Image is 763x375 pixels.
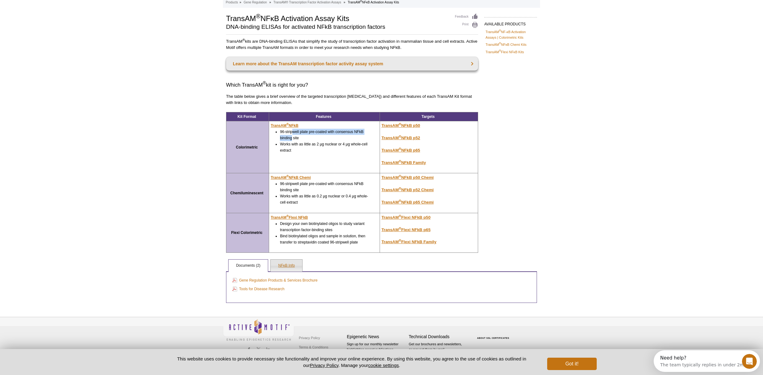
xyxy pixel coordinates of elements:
[399,214,401,218] sup: ®
[271,175,311,181] a: TransAM®NFkB Chemi
[486,42,526,47] a: TransAM®NFκB Chemi Kits
[381,148,420,153] a: TransAM®NFkB p65
[381,200,434,205] a: TransAM®NFkB p65 Chemi
[226,57,478,71] a: Learn more about the TransAM transcription factor activity assay system
[421,114,434,119] strong: Targets
[297,343,330,352] a: Terms & Conditions
[455,22,478,28] a: Print
[381,136,420,140] u: TransAM NFkB p52
[381,239,436,244] u: TransAM Flexi NFkB Family
[381,187,434,192] u: TransAM NFkB p52 Chemi
[238,114,256,119] strong: Kit Format
[269,1,271,4] li: »
[286,175,289,178] sup: ®
[223,317,294,342] img: Active Motif,
[381,136,420,140] a: TransAM®NFkB p52
[229,260,268,272] a: Documents (2)
[286,123,289,126] sup: ®
[232,286,285,292] a: Tools for Disease Research
[455,13,478,20] a: Feedback
[381,160,426,165] u: TransAM NFkB Family
[316,114,331,119] strong: Features
[256,13,260,19] sup: ®
[381,175,434,180] u: TransAM NFkB p50 Chemi
[347,334,406,339] h4: Epigenetic News
[242,38,245,42] sup: ®
[239,1,241,4] li: »
[226,81,478,89] h3: Which TransAM kit is right for you?
[399,226,401,230] sup: ®
[486,29,536,40] a: TransAM®NF-κB Activation Assays | Colorimetric Kits
[2,2,109,19] div: Open Intercom Messenger
[409,342,468,357] p: Get our brochures and newsletters, or request them by mail.
[381,215,430,220] u: TransAM Flexi NFkB p50
[310,363,338,368] a: Privacy Policy
[271,175,311,180] u: TransAM NFkB Chemi
[231,231,262,235] strong: Flexi Colorimetric
[344,1,346,4] li: »
[368,363,399,368] button: cookie settings
[348,1,399,4] li: TransAM NFκB Activation Assay Kits
[7,10,90,17] div: The team typically replies in under 2m
[297,333,321,343] a: Privacy Policy
[280,129,371,141] li: 96-stripwell plate pre-coated with consensus NFkB binding site
[280,233,371,245] li: Bind biotinylated oligos and sample in solution, then transfer to streptavidin coated 96-stripwel...
[271,215,308,220] u: TransAM Flexi NFkB
[499,42,501,45] sup: ®
[399,159,401,163] sup: ®
[409,334,468,339] h4: Technical Downloads
[226,38,478,51] p: TransAM kits are DNA-binding ELISAs that simplify the study of transcription factor activation in...
[226,13,449,23] h1: TransAM NFκB Activation Assay Kits
[381,175,434,180] a: TransAM®NFkB p50 Chemi
[381,227,430,232] u: TransAM Flexi NFkB p65
[232,277,317,284] a: Gene Regulation Products & Services Brochure
[399,122,401,126] sup: ®
[381,123,420,128] a: TransAM®NFkB p50
[381,200,434,205] u: TransAM NFkB p65 Chemi
[399,174,401,178] sup: ®
[381,123,420,128] u: TransAM NFkB p50
[280,181,371,193] li: 96-stripwell plate pre-coated with consensus NFkB binding site
[226,93,478,106] p: The table below gives a brief overview of the targeted transcription [MEDICAL_DATA]) and differen...
[499,49,501,52] sup: ®
[484,17,537,28] h2: AVAILABLE PRODUCTS
[399,135,401,138] sup: ®
[263,81,266,86] sup: ®
[381,227,430,232] a: TransAM®Flexi NFkB p65
[280,221,371,233] li: Design your own biotinylated oligos to study variant transcription factor-binding sites
[347,342,406,363] p: Sign up for our monthly newsletter highlighting recent publications in the field of epigenetics.
[471,328,517,342] table: Click to Verify - This site chose Symantec SSL for secure e-commerce and confidential communicati...
[499,29,501,32] sup: ®
[226,24,449,30] h2: DNA-binding ELISAs for activated NFkB transcription factors
[399,147,401,150] sup: ®
[286,214,289,218] sup: ®
[280,141,371,153] li: Works with as little as 2 µg nuclear or 4 µg whole-cell extract
[166,356,537,369] p: This website uses cookies to provide necessary site functionality and improve your online experie...
[381,239,436,244] a: TransAM®Flexi NFkB Family
[486,49,524,55] a: TransAM®Flexi NFκB Kits
[381,187,434,192] a: TransAM®NFkB p52 Chemi
[230,191,264,195] strong: Chemiluminescent
[236,145,258,149] strong: Colorimetric
[654,350,760,372] iframe: Intercom live chat discovery launcher
[381,148,420,153] u: TransAM NFkB p65
[477,337,509,339] a: ABOUT SSL CERTIFICATES
[271,214,308,221] a: TransAM®Flexi NFkB
[399,187,401,190] sup: ®
[399,199,401,203] sup: ®
[7,5,90,10] div: Need help?
[381,160,426,165] a: TransAM®NFkB Family
[271,123,298,129] a: TransAM®NFkB
[271,260,302,272] a: NFκB Info
[381,215,430,220] a: TransAM®Flexi NFkB p50
[271,123,298,128] u: TransAM NFkB
[280,193,371,205] li: Works with as little as 0.2 µg nuclear or 0.4 µg whole-cell extract
[742,354,757,369] iframe: Intercom live chat
[547,358,597,370] button: Got it!
[399,239,401,242] sup: ®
